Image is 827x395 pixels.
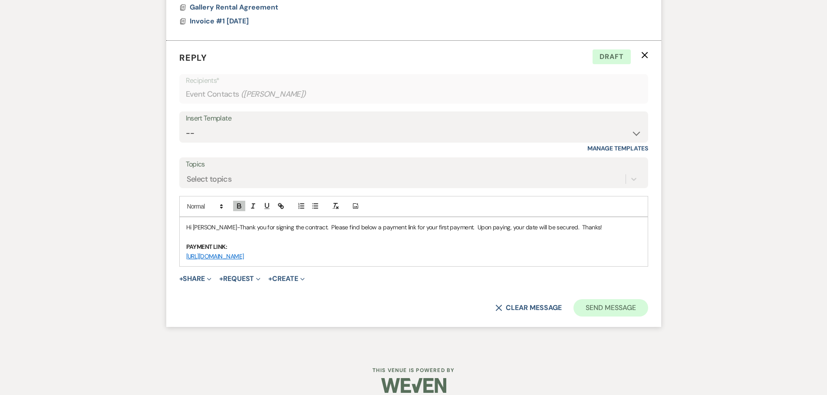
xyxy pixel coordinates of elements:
button: Request [219,275,260,282]
button: Create [268,275,304,282]
a: [URL][DOMAIN_NAME] [186,252,244,260]
div: Insert Template [186,112,642,125]
span: Gallery Rental Agreement [190,3,278,12]
span: ( [PERSON_NAME] ) [241,88,306,100]
span: Draft [593,49,631,64]
span: + [268,275,272,282]
label: Topics [186,158,642,171]
p: Recipients* [186,75,642,86]
button: Send Message [573,299,648,317]
button: Share [179,275,212,282]
span: Reply [179,52,207,63]
button: Invoice #1 [DATE] [190,16,251,26]
p: Hi [PERSON_NAME]-Thank you for signing the contract. Please find below a payment link for your fi... [186,222,641,232]
button: Gallery Rental Agreement [190,2,280,13]
span: + [219,275,223,282]
div: Select topics [187,173,232,185]
button: Clear message [495,304,561,311]
a: Manage Templates [587,144,648,152]
strong: PAYMENT LINK: [186,243,227,251]
span: + [179,275,183,282]
div: Event Contacts [186,86,642,103]
span: Invoice #1 [DATE] [190,16,249,26]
